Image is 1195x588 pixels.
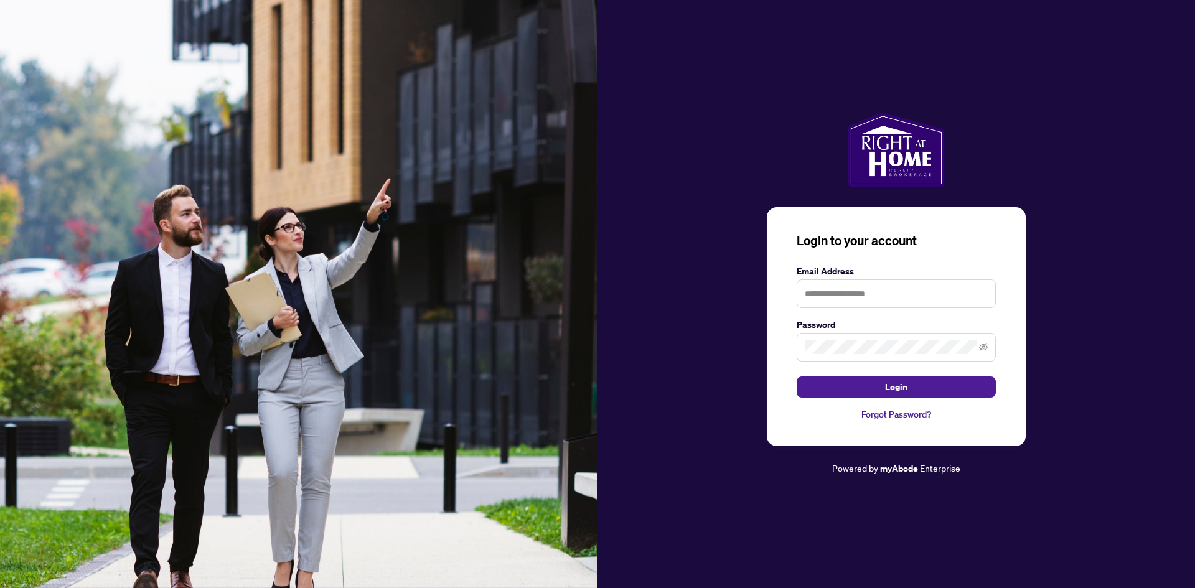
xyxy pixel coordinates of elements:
label: Email Address [797,264,996,278]
span: Powered by [832,462,878,474]
span: Enterprise [920,462,960,474]
label: Password [797,318,996,332]
span: Login [885,377,907,397]
span: eye-invisible [979,343,988,352]
h3: Login to your account [797,232,996,250]
img: ma-logo [848,113,944,187]
a: myAbode [880,462,918,475]
a: Forgot Password? [797,408,996,421]
button: Login [797,376,996,398]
